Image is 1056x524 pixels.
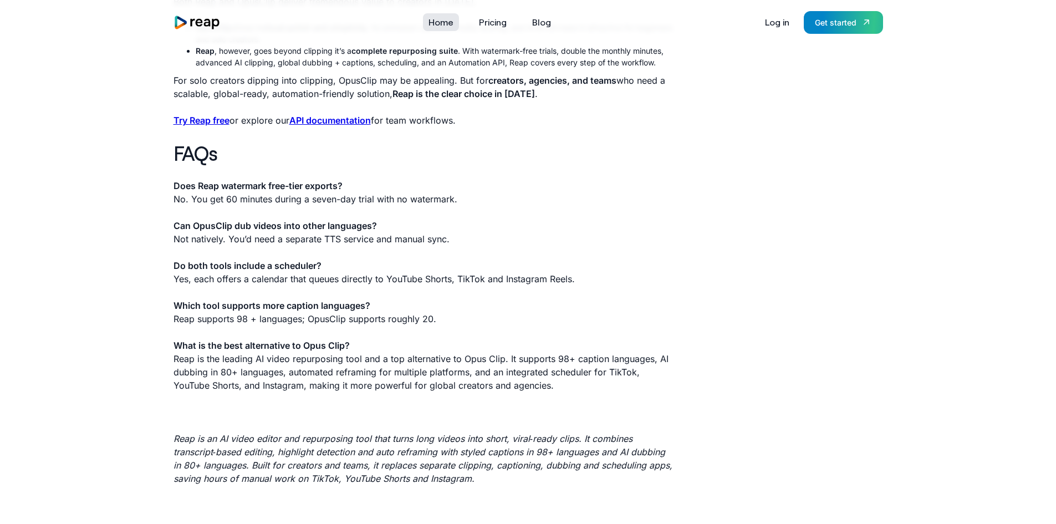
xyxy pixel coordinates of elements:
[174,219,675,246] p: Not natively. You’d need a separate TTS service and manual sync.
[174,15,221,30] a: home
[174,140,675,166] h2: FAQs
[174,15,221,30] img: reap logo
[174,405,675,419] p: ‍
[196,46,215,55] strong: Reap
[174,300,370,311] strong: Which tool supports more caption languages?
[423,13,459,31] a: Home
[473,13,512,31] a: Pricing
[392,88,535,99] strong: Reap is the clear choice in [DATE]
[174,114,675,127] p: or explore our for team workflows.
[196,45,675,68] li: , however, goes beyond clipping it’s a . With watermark-free trials, double the monthly minutes, ...
[174,433,672,484] em: Reap is an AI video editor and repurposing tool that turns long videos into short, viral‑ready cl...
[488,75,616,86] strong: creators, agencies, and teams
[174,179,675,206] p: No. You get 60 minutes during a seven-day trial with no watermark.
[174,259,675,286] p: Yes, each offers a calendar that queues directly to YouTube Shorts, TikTok and Instagram Reels.
[174,74,675,100] p: For solo creators dipping into clipping, OpusClip may be appealing. But for who need a scalable, ...
[527,13,557,31] a: Blog
[174,180,343,191] strong: Does Reap watermark free-tier exports?
[174,260,322,271] strong: Do both tools include a scheduler?
[174,220,377,231] strong: Can OpusClip dub videos into other languages?
[351,46,458,55] strong: complete repurposing suite
[289,115,371,126] a: API documentation
[174,340,350,351] strong: What is the best alternative to Opus Clip?
[174,115,229,126] a: Try Reap free
[174,299,675,325] p: Reap supports 98 + languages; OpusClip supports roughly 20.
[804,11,883,34] a: Get started
[759,13,795,31] a: Log in
[815,17,856,28] div: Get started
[174,339,675,392] p: Reap is the leading AI video repurposing tool and a top alternative to Opus Clip. It supports 98+...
